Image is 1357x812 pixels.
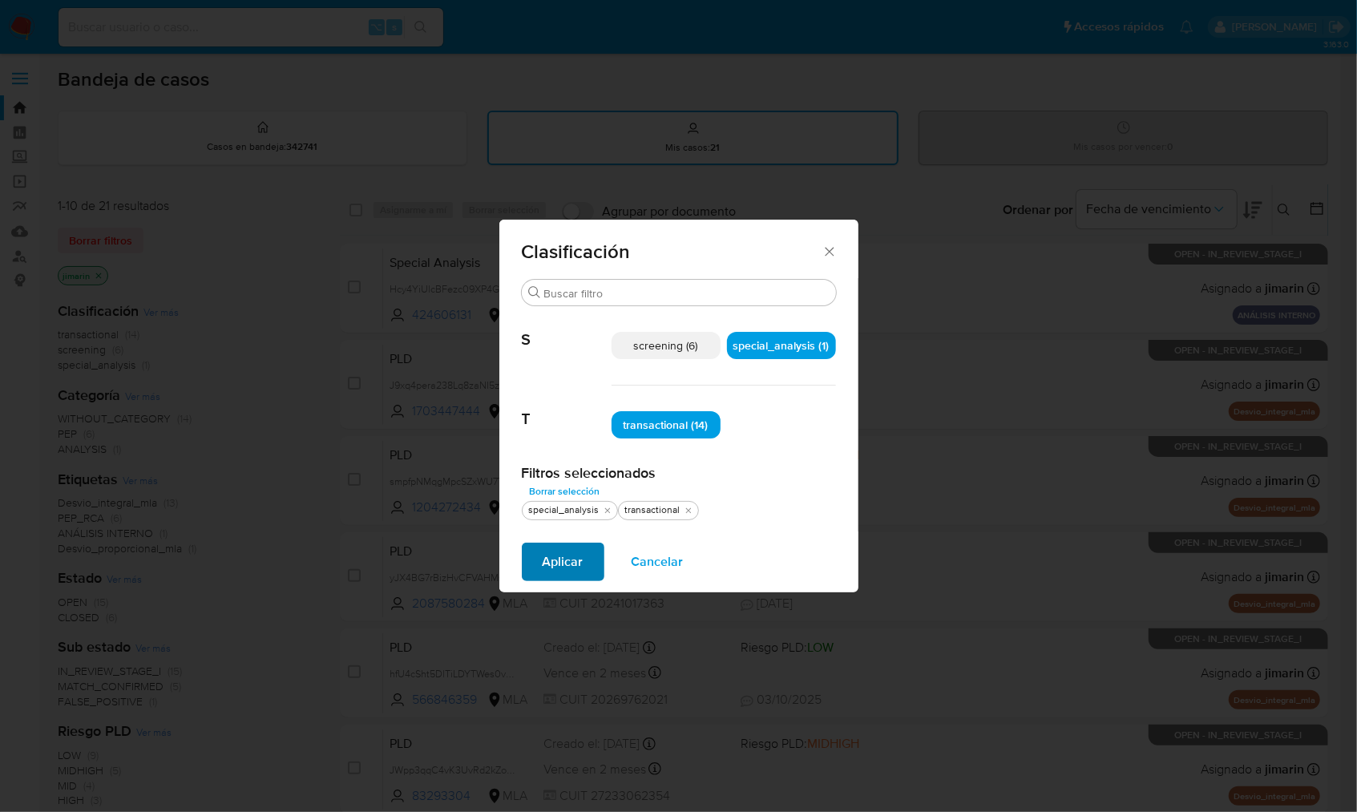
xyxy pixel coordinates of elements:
[612,411,721,438] div: transactional (14)
[624,417,709,433] span: transactional (14)
[632,544,684,580] span: Cancelar
[622,503,684,517] div: transactional
[733,337,830,353] span: special_analysis (1)
[522,464,836,482] h2: Filtros seleccionados
[611,543,705,581] button: Cancelar
[522,242,822,261] span: Clasificación
[822,244,836,258] button: Cerrar
[522,543,604,581] button: Aplicar
[530,483,600,499] span: Borrar selección
[601,504,614,517] button: quitar special_analysis
[522,306,612,349] span: S
[543,544,584,580] span: Aplicar
[612,332,721,359] div: screening (6)
[544,286,830,301] input: Buscar filtro
[522,386,612,429] span: T
[526,503,603,517] div: special_analysis
[727,332,836,359] div: special_analysis (1)
[522,482,608,501] button: Borrar selección
[528,286,541,299] button: Buscar
[634,337,698,353] span: screening (6)
[682,504,695,517] button: quitar transactional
